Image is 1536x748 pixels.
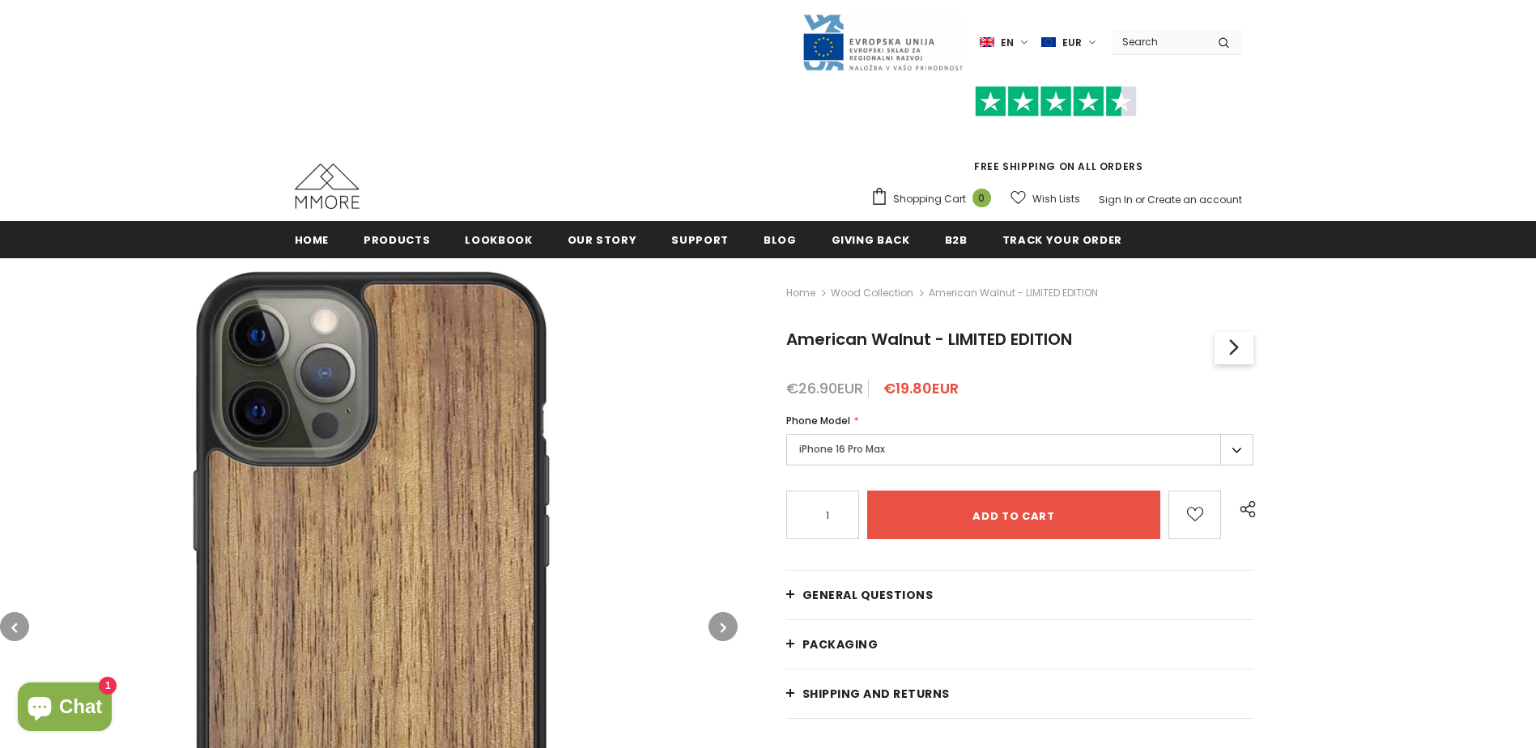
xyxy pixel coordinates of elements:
span: Shopping Cart [893,191,966,207]
img: MMORE Cases [295,164,360,209]
span: American Walnut - LIMITED EDITION [929,283,1098,303]
span: or [1135,193,1145,206]
span: support [671,232,729,248]
a: Sign In [1099,193,1133,206]
span: Wish Lists [1032,191,1080,207]
span: €26.90EUR [786,378,863,398]
span: Blog [764,232,797,248]
input: Add to cart [867,491,1161,539]
a: PACKAGING [786,620,1254,669]
span: B2B [945,232,968,248]
span: Track your order [1002,232,1122,248]
span: General Questions [802,587,934,603]
span: FREE SHIPPING ON ALL ORDERS [870,93,1242,173]
iframe: Customer reviews powered by Trustpilot [870,117,1242,159]
a: Create an account [1147,193,1242,206]
img: i-lang-1.png [980,36,994,49]
span: Products [364,232,430,248]
img: Javni Razpis [802,13,964,72]
a: B2B [945,221,968,257]
a: support [671,221,729,257]
a: Giving back [832,221,910,257]
a: General Questions [786,571,1254,619]
span: Lookbook [465,232,532,248]
span: en [1001,35,1014,51]
a: Home [786,283,815,303]
a: Home [295,221,330,257]
a: Shopping Cart 0 [870,187,999,211]
span: PACKAGING [802,636,879,652]
inbox-online-store-chat: Shopify online store chat [13,682,117,735]
a: Javni Razpis [802,35,964,49]
img: Trust Pilot Stars [975,86,1137,117]
a: Lookbook [465,221,532,257]
span: Giving back [832,232,910,248]
span: Our Story [568,232,637,248]
a: Products [364,221,430,257]
label: iPhone 16 Pro Max [786,434,1254,465]
a: Blog [764,221,797,257]
a: Shipping and returns [786,669,1254,718]
input: Search Site [1113,30,1206,53]
span: Home [295,232,330,248]
span: 0 [972,189,991,207]
span: €19.80EUR [883,378,959,398]
span: EUR [1062,35,1082,51]
a: Wood Collection [831,286,913,300]
span: Phone Model [786,414,850,427]
span: American Walnut - LIMITED EDITION [786,328,1072,351]
span: Shipping and returns [802,686,950,702]
a: Our Story [568,221,637,257]
a: Track your order [1002,221,1122,257]
a: Wish Lists [1011,185,1080,213]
